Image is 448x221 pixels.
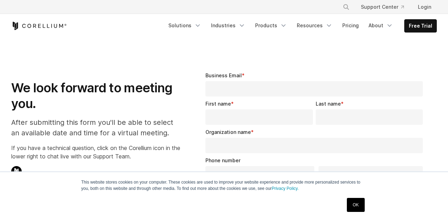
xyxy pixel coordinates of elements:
[164,19,205,32] a: Solutions
[364,19,397,32] a: About
[412,1,437,13] a: Login
[81,179,367,192] p: This website stores cookies on your computer. These cookies are used to improve your website expe...
[164,19,437,33] div: Navigation Menu
[251,19,291,32] a: Products
[316,101,341,107] span: Last name
[11,166,22,177] img: Corellium Chat Icon
[334,1,437,13] div: Navigation Menu
[11,117,180,138] p: After submitting this form you'll be able to select an available date and time for a virtual meet...
[205,72,242,78] span: Business Email
[293,19,337,32] a: Resources
[205,129,251,135] span: Organization name
[340,1,352,13] button: Search
[207,19,250,32] a: Industries
[11,22,67,30] a: Corellium Home
[338,19,363,32] a: Pricing
[355,1,409,13] a: Support Center
[405,20,436,32] a: Free Trial
[11,144,180,161] p: If you have a technical question, click on the Corellium icon in the lower right to chat live wit...
[347,198,365,212] a: OK
[205,157,240,163] span: Phone number
[11,80,180,112] h1: We look forward to meeting you.
[205,101,231,107] span: First name
[272,186,299,191] a: Privacy Policy.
